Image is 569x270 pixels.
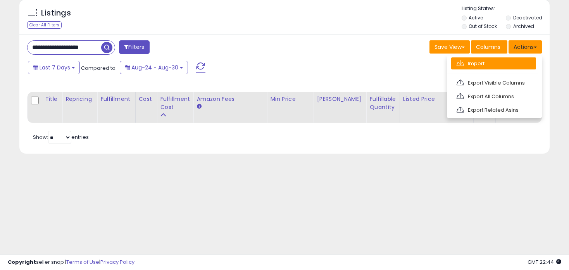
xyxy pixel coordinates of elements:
span: Last 7 Days [40,64,70,71]
a: Privacy Policy [100,258,134,266]
div: Title [45,95,59,103]
a: Terms of Use [66,258,99,266]
button: Actions [509,40,542,54]
button: Last 7 Days [28,61,80,74]
small: Amazon Fees. [197,103,201,110]
label: Deactivated [513,14,542,21]
div: Clear All Filters [27,21,62,29]
div: Fulfillment Cost [160,95,190,111]
button: Save View [429,40,470,54]
div: Amazon Fees [197,95,264,103]
button: Columns [471,40,507,54]
div: Min Price [270,95,310,103]
span: Compared to: [81,64,117,72]
a: Import [451,57,536,69]
button: Aug-24 - Aug-30 [120,61,188,74]
label: Active [469,14,483,21]
p: Listing States: [462,5,550,12]
a: Export Visible Columns [451,77,536,89]
span: 2025-09-7 22:44 GMT [528,258,561,266]
strong: Copyright [8,258,36,266]
a: Export All Columns [451,90,536,102]
label: Archived [513,23,534,29]
div: Listed Price [403,95,470,103]
div: seller snap | | [8,259,134,266]
div: Repricing [66,95,94,103]
span: Columns [476,43,500,51]
span: Aug-24 - Aug-30 [131,64,178,71]
div: Fulfillment [100,95,132,103]
h5: Listings [41,8,71,19]
div: [PERSON_NAME] [317,95,363,103]
span: Show: entries [33,133,89,141]
div: Cost [139,95,154,103]
div: Fulfillable Quantity [369,95,396,111]
button: Filters [119,40,149,54]
label: Out of Stock [469,23,497,29]
a: Export Related Asins [451,104,536,116]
